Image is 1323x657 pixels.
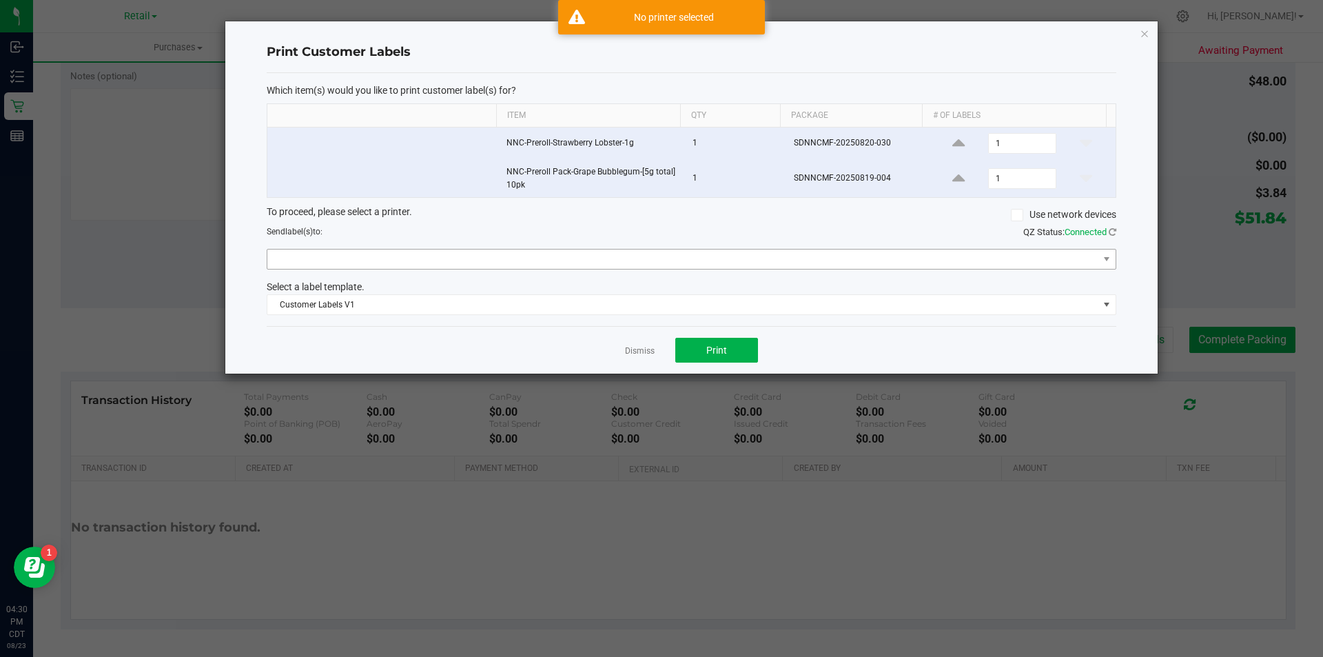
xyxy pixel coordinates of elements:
[684,128,786,160] td: 1
[496,104,680,128] th: Item
[267,84,1116,97] p: Which item(s) would you like to print customer label(s) for?
[256,280,1127,294] div: Select a label template.
[1065,227,1107,237] span: Connected
[780,104,922,128] th: Package
[1023,227,1116,237] span: QZ Status:
[786,128,930,160] td: SDNNCMF-20250820-030
[706,345,727,356] span: Print
[498,128,684,160] td: NNC-Preroll-Strawberry Lobster-1g
[498,160,684,197] td: NNC-Preroll Pack-Grape Bubblegum-[5g total] 10pk
[922,104,1106,128] th: # of labels
[14,547,55,588] iframe: Resource center
[256,205,1127,225] div: To proceed, please select a printer.
[786,160,930,197] td: SDNNCMF-20250819-004
[684,160,786,197] td: 1
[267,295,1098,314] span: Customer Labels V1
[267,43,1116,61] h4: Print Customer Labels
[267,227,322,236] span: Send to:
[675,338,758,363] button: Print
[593,10,755,24] div: No printer selected
[285,227,313,236] span: label(s)
[1011,208,1116,222] label: Use network devices
[625,345,655,357] a: Dismiss
[41,545,57,561] iframe: Resource center unread badge
[680,104,780,128] th: Qty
